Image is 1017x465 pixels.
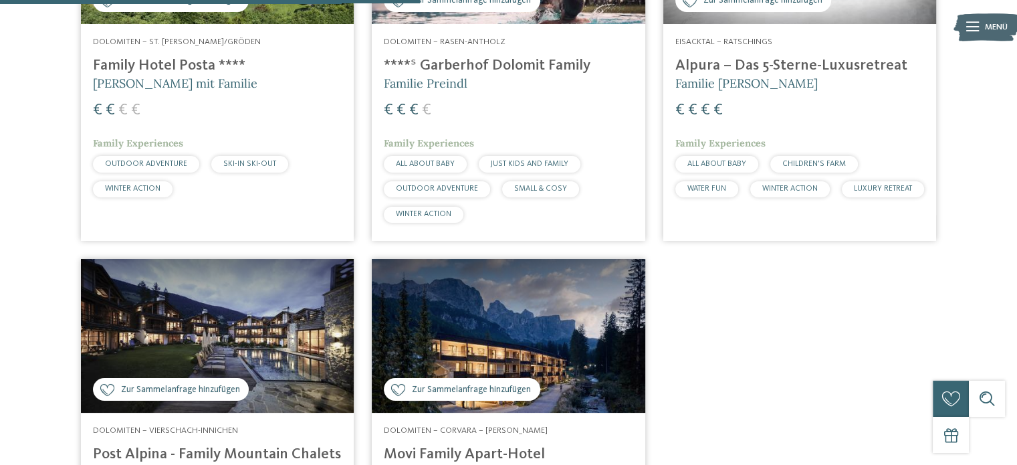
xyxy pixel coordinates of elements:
[675,102,685,118] span: €
[713,102,723,118] span: €
[409,102,419,118] span: €
[687,160,746,168] span: ALL ABOUT BABY
[687,185,726,193] span: WATER FUN
[106,102,115,118] span: €
[762,185,818,193] span: WINTER ACTION
[93,137,183,149] span: Family Experiences
[131,102,140,118] span: €
[412,384,531,397] span: Zur Sammelanfrage hinzufügen
[384,57,633,75] h4: ****ˢ Garberhof Dolomit Family
[384,426,548,435] span: Dolomiten – Corvara – [PERSON_NAME]
[675,76,818,91] span: Familie [PERSON_NAME]
[93,76,257,91] span: [PERSON_NAME] mit Familie
[396,160,455,168] span: ALL ABOUT BABY
[396,210,451,218] span: WINTER ACTION
[93,37,261,46] span: Dolomiten – St. [PERSON_NAME]/Gröden
[81,259,354,413] img: Post Alpina - Family Mountain Chalets ****ˢ
[675,137,766,149] span: Family Experiences
[384,37,505,46] span: Dolomiten – Rasen-Antholz
[384,76,467,91] span: Familie Preindl
[223,160,276,168] span: SKI-IN SKI-OUT
[384,137,474,149] span: Family Experiences
[514,185,567,193] span: SMALL & COSY
[675,57,924,75] h4: Alpura – Das 5-Sterne-Luxusretreat
[675,37,772,46] span: Eisacktal – Ratschings
[854,185,912,193] span: LUXURY RETREAT
[105,185,160,193] span: WINTER ACTION
[422,102,431,118] span: €
[372,259,645,413] img: Familienhotels gesucht? Hier findet ihr die besten!
[93,102,102,118] span: €
[93,426,238,435] span: Dolomiten – Vierschach-Innichen
[93,57,342,75] h4: Family Hotel Posta ****
[782,160,846,168] span: CHILDREN’S FARM
[105,160,187,168] span: OUTDOOR ADVENTURE
[491,160,568,168] span: JUST KIDS AND FAMILY
[397,102,406,118] span: €
[688,102,697,118] span: €
[118,102,128,118] span: €
[396,185,478,193] span: OUTDOOR ADVENTURE
[384,446,633,464] h4: Movi Family Apart-Hotel
[121,384,240,397] span: Zur Sammelanfrage hinzufügen
[384,102,393,118] span: €
[701,102,710,118] span: €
